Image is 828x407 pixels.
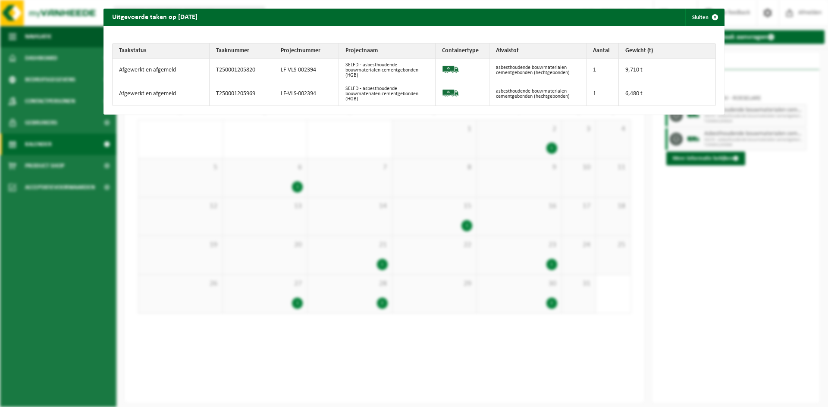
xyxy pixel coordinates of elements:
[442,61,459,78] img: BL-SO-LV
[442,84,459,102] img: BL-SO-LV
[436,43,489,59] th: Containertype
[113,82,210,106] td: Afgewerkt en afgemeld
[489,82,586,106] td: asbesthoudende bouwmaterialen cementgebonden (hechtgebonden)
[210,43,274,59] th: Taaknummer
[489,59,586,82] td: asbesthoudende bouwmaterialen cementgebonden (hechtgebonden)
[274,82,339,106] td: LF-VLS-002394
[103,9,206,25] h2: Uitgevoerde taken op [DATE]
[685,9,724,26] button: Sluiten
[586,82,619,106] td: 1
[339,82,436,106] td: SELFD - asbesthoudende bouwmaterialen cementgebonden (HGB)
[274,59,339,82] td: LF-VLS-002394
[339,59,436,82] td: SELFD - asbesthoudende bouwmaterialen cementgebonden (HGB)
[339,43,436,59] th: Projectnaam
[210,82,274,106] td: T250001205969
[210,59,274,82] td: T250001205820
[586,59,619,82] td: 1
[586,43,619,59] th: Aantal
[619,43,716,59] th: Gewicht (t)
[274,43,339,59] th: Projectnummer
[619,82,716,106] td: 6,480 t
[113,43,210,59] th: Taakstatus
[489,43,586,59] th: Afvalstof
[113,59,210,82] td: Afgewerkt en afgemeld
[619,59,716,82] td: 9,710 t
